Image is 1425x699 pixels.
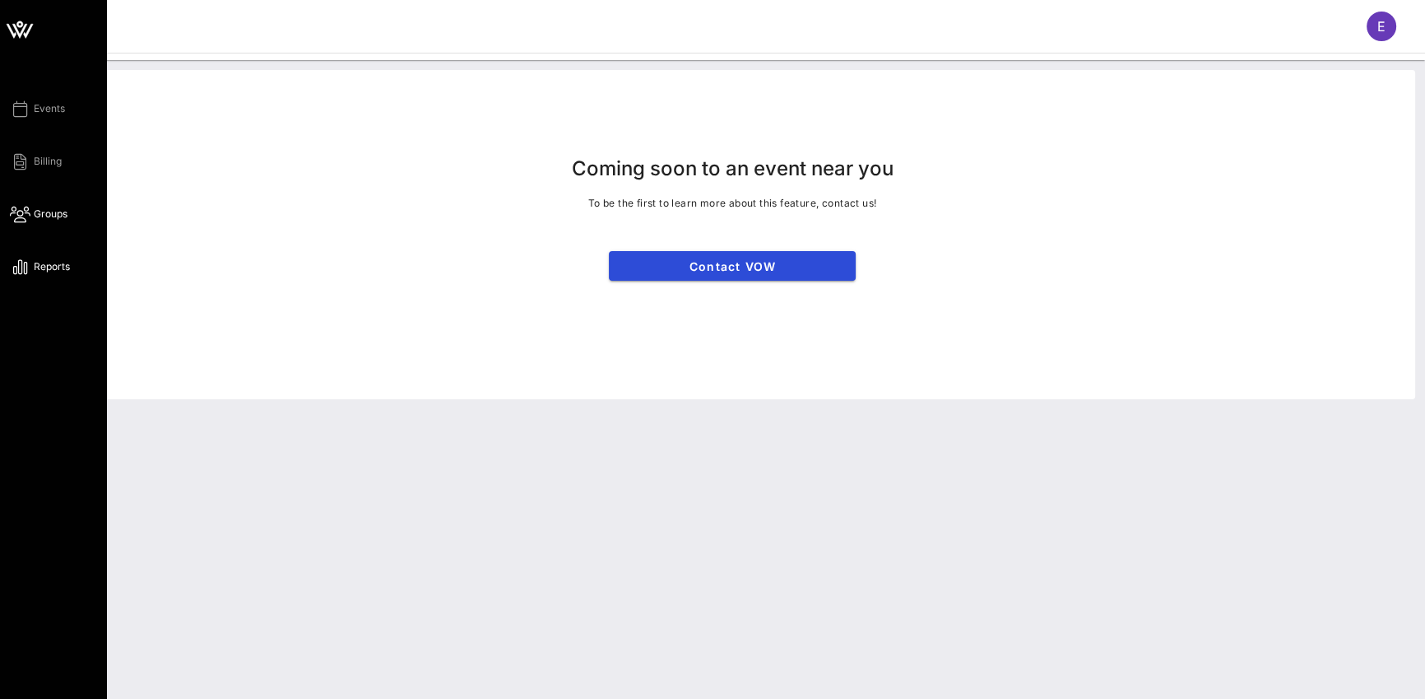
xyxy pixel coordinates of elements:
span: E [1377,18,1386,35]
a: Events [10,99,65,119]
a: Contact VOW [609,251,856,281]
span: Contact VOW [622,259,842,273]
p: Coming soon to an event near you [572,156,894,182]
span: Groups [34,207,67,221]
a: Billing [10,151,62,171]
p: To be the first to learn more about this feature, contact us! [588,195,876,212]
span: Events [34,101,65,116]
span: Reports [34,259,70,274]
a: Groups [10,204,67,224]
a: Reports [10,257,70,277]
span: Billing [34,154,62,169]
div: E [1367,12,1396,41]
